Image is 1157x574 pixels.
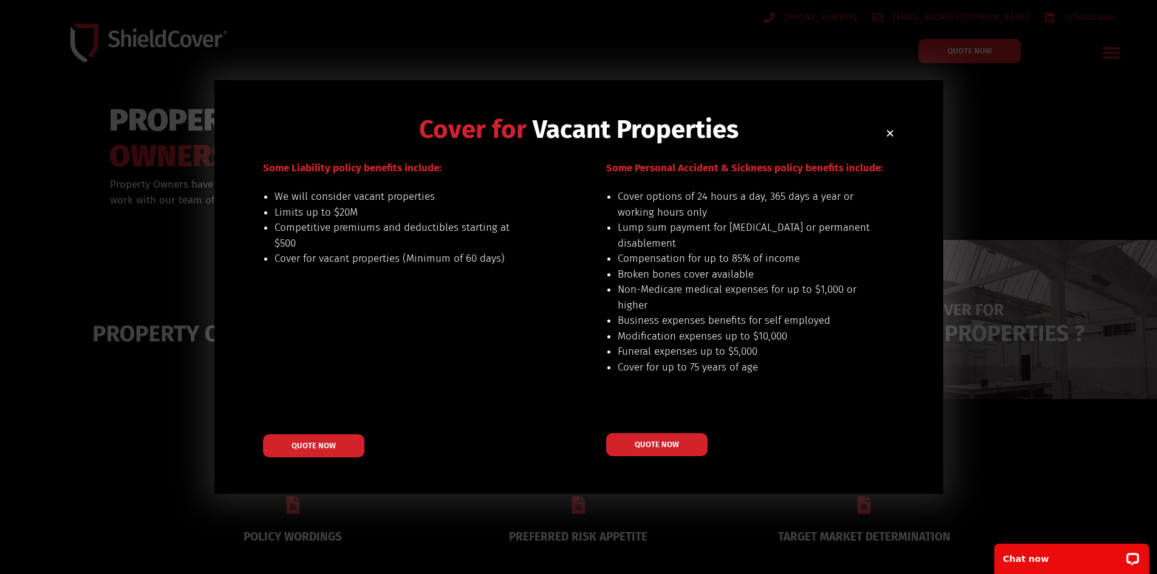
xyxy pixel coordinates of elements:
li: Limits up to $20M [275,205,528,220]
li: Business expenses benefits for self employed [618,313,871,329]
li: Cover for up to 75 years of age [618,360,871,375]
li: Competitive premiums and deductibles starting at $500 [275,220,528,251]
a: Close [886,129,895,138]
iframe: LiveChat chat widget [986,536,1157,574]
span: Some Personal Accident & Sickness policy benefits include: [606,162,883,174]
span: QUOTE NOW [292,442,336,449]
span: Some Liability policy benefits include: [263,162,442,174]
li: Funeral expenses up to $5,000 [618,344,871,360]
span: Cover for [419,114,527,145]
span: Vacant Properties [533,114,739,145]
li: Cover for vacant properties (Minimum of 60 days) [275,251,528,267]
li: Broken bones cover available [618,267,871,282]
li: Non-Medicare medical expenses for up to $1,000 or higher [618,282,871,313]
a: QUOTE NOW [606,433,708,456]
li: Lump sum payment for [MEDICAL_DATA] or permanent disablement [618,220,871,251]
a: QUOTE NOW [263,434,364,457]
li: Modification expenses up to $10,000 [618,329,871,344]
li: Compensation for up to 85% of income [618,251,871,267]
span: QUOTE NOW [635,440,679,448]
li: We will consider vacant properties [275,189,528,205]
li: Cover options of 24 hours a day, 365 days a year or working hours only [618,189,871,220]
